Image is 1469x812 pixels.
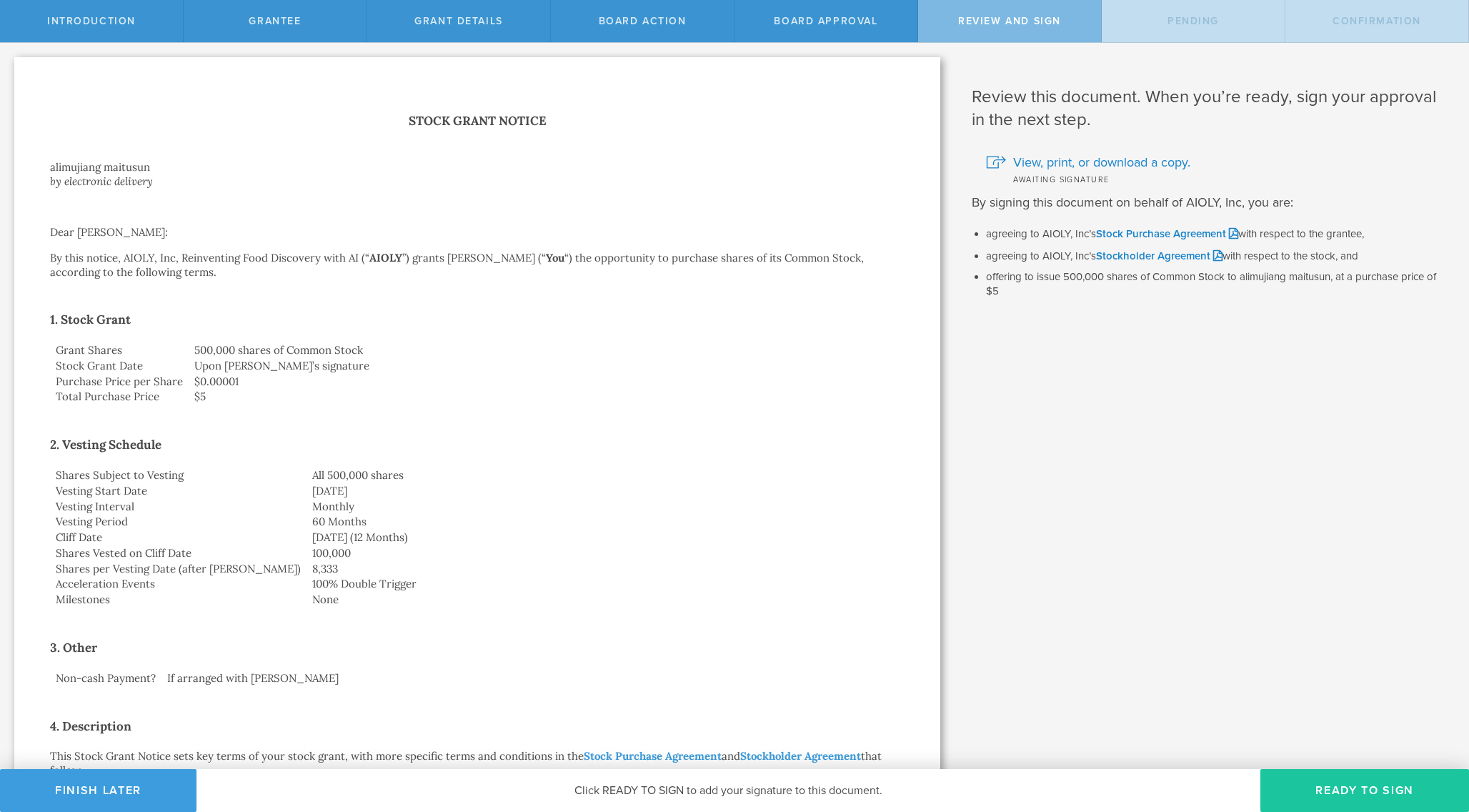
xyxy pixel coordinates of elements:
span: Grantee [249,15,301,27]
td: $0.00001 [189,374,905,390]
h2: 1. Stock Grant [50,308,905,331]
span: Click READY TO SIGN to add your signature to this document. [574,783,882,798]
td: [DATE] [307,483,905,499]
td: 100% Double Trigger [307,576,905,592]
h1: Review this document. When you’re ready, sign your approval in the next step. [972,86,1448,132]
td: If arranged with [PERSON_NAME] [161,670,905,686]
button: Ready to Sign [1260,769,1469,812]
div: alimujiang maitusun [50,160,905,174]
div: Awaiting signature [986,172,1448,186]
td: Grant Shares [50,342,189,358]
td: Milestones [50,592,307,608]
span: Grant Details [414,15,503,27]
a: Stockholder Agreement [740,749,861,763]
p: Dear [PERSON_NAME]: [50,225,905,239]
td: Acceleration Events [50,576,307,592]
td: 60 Months [307,514,905,530]
span: View, print, or download a copy. [1013,153,1190,172]
td: Vesting Interval [50,499,307,515]
strong: AIOLY [369,251,402,264]
a: Stock Purchase Agreement [1096,227,1238,240]
td: Stock Grant Date [50,358,189,374]
a: Stock Purchase Agreement [584,749,722,763]
span: Review and Sign [958,15,1061,27]
h2: 4. Description [50,715,905,738]
li: agreeing to AIOLY, Inc’s with respect to the stock, and [986,249,1448,264]
td: $5 [189,389,905,405]
td: 8,333 [307,561,905,577]
h2: 2. Vesting Schedule [50,433,905,456]
td: All 500,000 shares [307,467,905,483]
td: Shares Vested on Cliff Date [50,545,307,561]
td: None [307,592,905,608]
a: Stockholder Agreement [1096,249,1222,262]
td: Upon [PERSON_NAME]’s signature [189,358,905,374]
p: By signing this document on behalf of AIOLY, Inc, you are: [972,193,1448,212]
td: 100,000 [307,545,905,561]
td: Purchase Price per Share [50,374,189,390]
h1: Stock Grant Notice [50,111,905,132]
li: agreeing to AIOLY, Inc’s with respect to the grantee, [986,227,1448,242]
td: Vesting Start Date [50,483,307,499]
td: Shares per Vesting Date (after [PERSON_NAME]) [50,561,307,577]
span: Board Approval [774,15,877,27]
span: Introduction [47,15,136,27]
i: by electronic delivery [50,174,153,188]
td: Vesting Period [50,514,307,530]
li: offering to issue 500,000 shares of Common Stock to alimujiang maitusun, at a purchase price of $5 [986,270,1448,298]
td: Cliff Date [50,530,307,545]
td: Total Purchase Price [50,389,189,405]
span: Board Action [599,15,687,27]
h2: 3. Other [50,636,905,659]
span: Pending [1167,15,1219,27]
td: Monthly [307,499,905,515]
td: Shares Subject to Vesting [50,467,307,483]
span: Confirmation [1333,15,1421,27]
p: This Stock Grant Notice sets key terms of your stock grant, with more specific terms and conditio... [50,749,905,778]
td: 500,000 shares of Common Stock [189,342,905,358]
td: [DATE] (12 Months) [307,530,905,545]
p: By this notice, AIOLY, Inc, Reinventing Food Discovery with AI (“ ”) grants [PERSON_NAME] (“ “) t... [50,251,905,279]
strong: You [546,251,564,264]
td: Non-cash Payment? [50,670,161,686]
